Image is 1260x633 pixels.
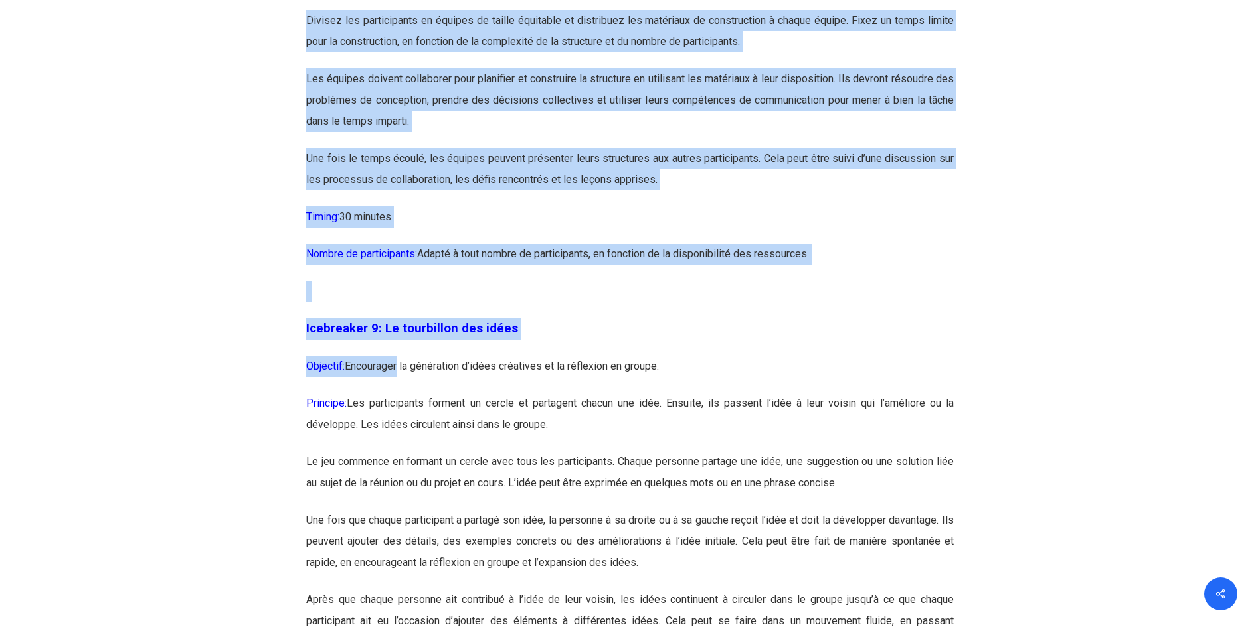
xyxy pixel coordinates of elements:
[306,510,954,589] p: Une fois que chaque participant a partagé son idée, la personne à sa droite ou à sa gauche reçoit...
[306,451,954,510] p: Le jeu commence en formant un cercle avec tous les participants. Chaque personne partage une idée...
[306,68,954,148] p: Les équipes doivent collaborer pour planifier et construire la structure en utilisant les matéria...
[306,321,518,336] span: Icebreaker 9: Le tourbillon des idées
[306,148,954,206] p: Une fois le temps écoulé, les équipes peuvent présenter leurs structures aux autres participants....
[306,247,417,260] span: Nombre de participants:
[306,397,347,409] span: Principe:
[306,356,954,393] p: Encourager la génération d’idées créatives et la réflexion en groupe.
[306,210,339,223] span: Timing:
[306,393,954,451] p: Les participants forment un cercle et partagent chacun une idée. Ensuite, ils passent l’idée à le...
[306,244,954,281] p: Adapté à tout nombre de participants, en fonction de la disponibilité des ressources.
[306,10,954,68] p: Divisez les participants en équipes de taille équitable et distribuez les matériaux de constructi...
[306,360,345,372] span: Objectif:
[306,206,954,244] p: 30 minutes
